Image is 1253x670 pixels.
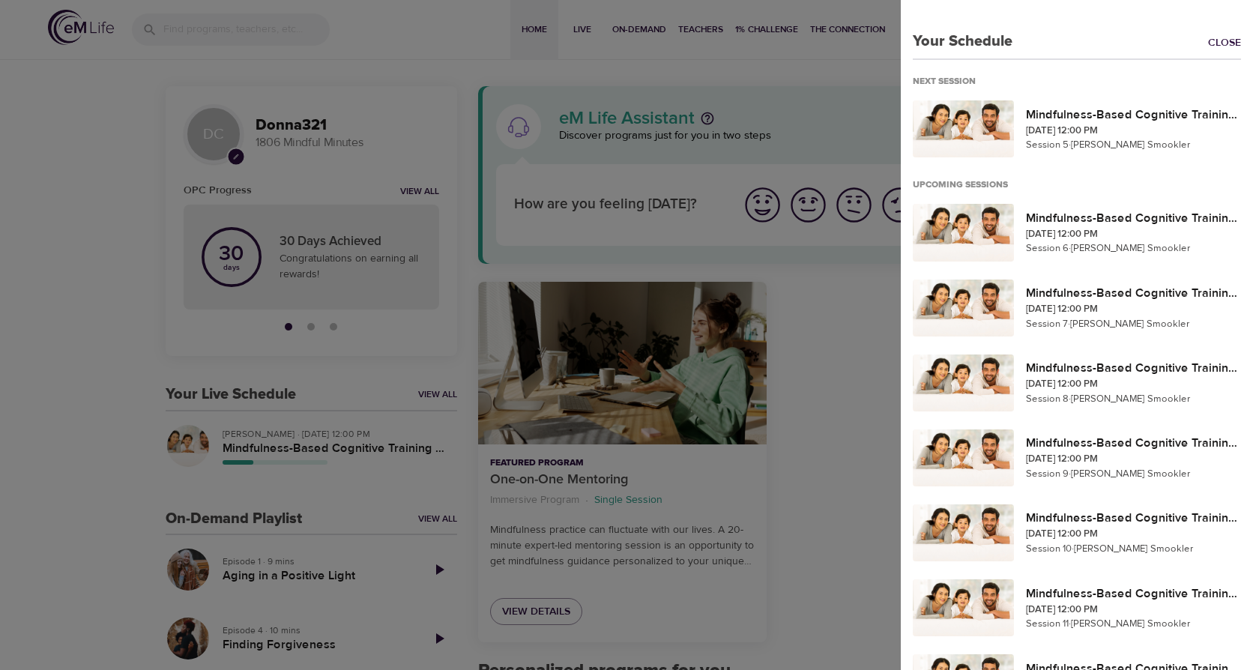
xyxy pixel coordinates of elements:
div: Upcoming Sessions [913,179,1020,192]
p: Session 10 · [PERSON_NAME] Smookler [1026,542,1241,557]
p: [DATE] 12:00 PM [1026,227,1241,242]
div: Next Session [913,76,988,88]
a: Close [1208,35,1253,52]
p: Mindfulness-Based Cognitive Training (MBCT) [1026,509,1241,527]
p: Session 11 · [PERSON_NAME] Smookler [1026,617,1241,632]
p: Session 8 · [PERSON_NAME] Smookler [1026,392,1241,407]
p: Session 5 · [PERSON_NAME] Smookler [1026,138,1241,153]
p: Mindfulness-Based Cognitive Training (MBCT) [1026,209,1241,227]
p: Your Schedule [901,30,1012,52]
p: Mindfulness-Based Cognitive Training (MBCT) [1026,284,1241,302]
p: Session 6 · [PERSON_NAME] Smookler [1026,241,1241,256]
p: [DATE] 12:00 PM [1026,603,1241,618]
p: Mindfulness-Based Cognitive Training (MBCT) [1026,585,1241,603]
p: [DATE] 12:00 PM [1026,377,1241,392]
p: [DATE] 12:00 PM [1026,302,1241,317]
p: [DATE] 12:00 PM [1026,124,1241,139]
p: Mindfulness-Based Cognitive Training (MBCT) [1026,434,1241,452]
p: Session 7 · [PERSON_NAME] Smookler [1026,317,1241,332]
p: [DATE] 12:00 PM [1026,452,1241,467]
p: Session 9 · [PERSON_NAME] Smookler [1026,467,1241,482]
p: [DATE] 12:00 PM [1026,527,1241,542]
p: Mindfulness-Based Cognitive Training (MBCT) [1026,106,1241,124]
p: Mindfulness-Based Cognitive Training (MBCT) [1026,359,1241,377]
